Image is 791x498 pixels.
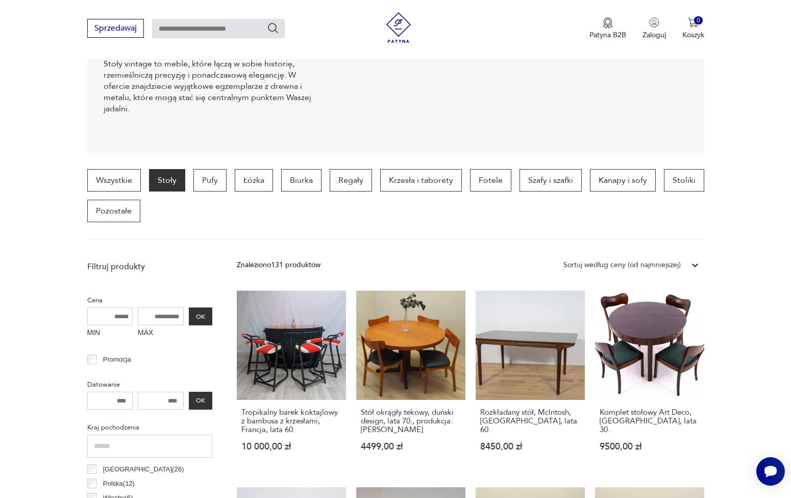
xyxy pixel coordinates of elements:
button: Zaloguj [642,17,666,40]
p: 9500,00 zł [600,442,700,451]
a: Rozkładany stół, McIntosh, Wielka Brytania, lata 60.Rozkładany stół, McIntosh, [GEOGRAPHIC_DATA],... [476,291,585,471]
p: 10 000,00 zł [241,442,341,451]
button: OK [189,392,212,410]
a: Komplet stołowy Art Deco, Polska, lata 30.Komplet stołowy Art Deco, [GEOGRAPHIC_DATA], lata 30.95... [595,291,704,471]
a: Ikona medaluPatyna B2B [589,17,626,40]
button: Patyna B2B [589,17,626,40]
div: Znaleziono 131 produktów [237,259,320,271]
p: Cena [87,295,212,306]
p: Patyna B2B [589,30,626,40]
a: Stoły [149,169,185,192]
button: Sprzedawaj [87,19,144,38]
p: Zaloguj [642,30,666,40]
h3: Stół okrągły tekowy, duński design, lata 70., produkcja: [PERSON_NAME] [361,408,461,434]
p: Datowanie [87,379,212,390]
h3: Rozkładany stół, McIntosh, [GEOGRAPHIC_DATA], lata 60. [480,408,580,434]
a: Sprzedawaj [87,26,144,33]
a: Kanapy i sofy [590,169,656,192]
p: Kraj pochodzenia [87,422,212,433]
a: Wszystkie [87,169,141,192]
a: Łóżka [235,169,273,192]
p: 8450,00 zł [480,442,580,451]
button: OK [189,307,212,325]
img: Ikona koszyka [688,17,698,28]
button: 0Koszyk [682,17,704,40]
img: Ikonka użytkownika [649,17,659,28]
a: Pozostałe [87,200,140,222]
a: Biurka [281,169,322,192]
p: Koszyk [682,30,704,40]
a: Stoliki [664,169,704,192]
p: Filtruj produkty [87,261,212,272]
p: 4499,00 zł [361,442,461,451]
button: Szukaj [267,22,279,34]
label: MAX [138,325,184,342]
p: Polska ( 12 ) [103,478,135,489]
a: Krzesła i taborety [380,169,462,192]
p: Promocja [103,354,131,365]
p: Stoły vintage to meble, które łączą w sobie historię, rzemieślniczą precyzję i ponadczasową elega... [104,58,318,114]
a: Tropikalny barek koktajlowy z bambusa z krzesłami, Francja, lata 60.Tropikalny barek koktajlowy z... [237,291,346,471]
a: Pufy [193,169,227,192]
img: Patyna - sklep z meblami i dekoracjami vintage [383,12,414,43]
a: Szafy i szafki [520,169,582,192]
iframe: Smartsupp widget button [756,457,785,486]
a: Stół okrągły tekowy, duński design, lata 70., produkcja: DaniaStół okrągły tekowy, duński design,... [356,291,465,471]
img: Ikona medalu [603,17,613,29]
a: Regały [330,169,372,192]
label: MIN [87,325,133,342]
h3: Komplet stołowy Art Deco, [GEOGRAPHIC_DATA], lata 30. [600,408,700,434]
a: Fotele [470,169,511,192]
div: Sortuj według ceny (od najmniejszej) [563,259,681,271]
h3: Tropikalny barek koktajlowy z bambusa z krzesłami, Francja, lata 60. [241,408,341,434]
div: 0 [694,16,703,25]
p: [GEOGRAPHIC_DATA] ( 26 ) [103,464,184,475]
